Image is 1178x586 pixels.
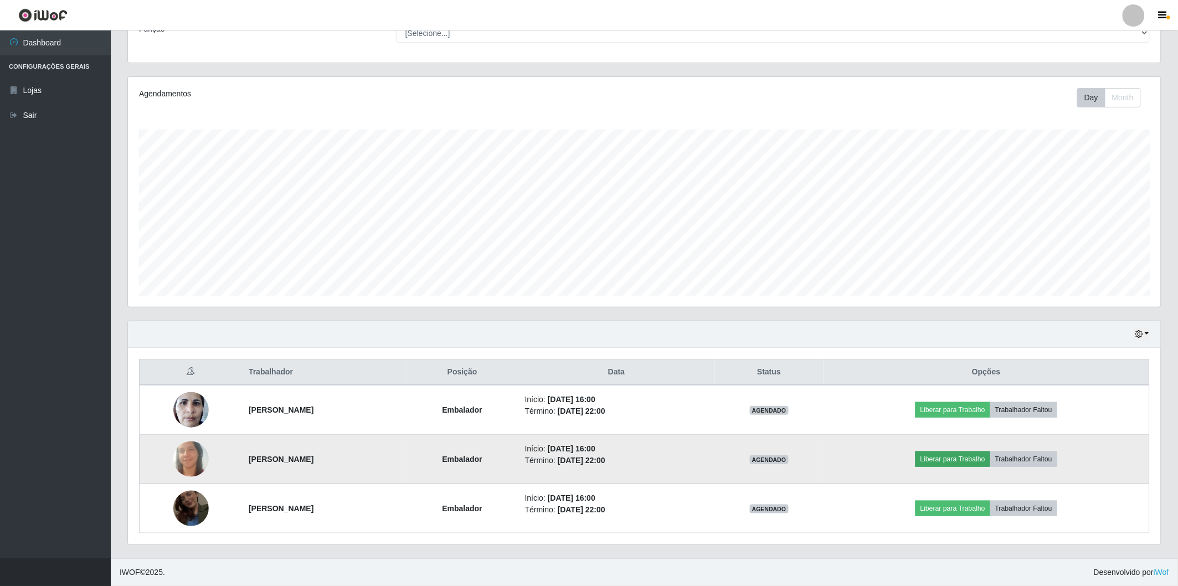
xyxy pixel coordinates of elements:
[915,451,990,467] button: Liberar para Trabalho
[249,405,313,414] strong: [PERSON_NAME]
[824,359,1150,385] th: Opções
[525,405,708,417] li: Término:
[1077,88,1141,107] div: First group
[750,406,789,415] span: AGENDADO
[139,88,551,100] div: Agendamentos
[518,359,715,385] th: Data
[548,395,595,404] time: [DATE] 16:00
[750,455,789,464] span: AGENDADO
[990,402,1057,418] button: Trabalhador Faltou
[990,501,1057,516] button: Trabalhador Faltou
[990,451,1057,467] button: Trabalhador Faltou
[558,505,605,514] time: [DATE] 22:00
[173,423,209,495] img: 1705655847886.jpeg
[249,455,313,464] strong: [PERSON_NAME]
[548,494,595,502] time: [DATE] 16:00
[525,443,708,455] li: Início:
[1077,88,1150,107] div: Toolbar with button groups
[249,504,313,513] strong: [PERSON_NAME]
[120,567,165,578] span: © 2025 .
[525,455,708,466] li: Término:
[120,568,140,577] span: IWOF
[548,444,595,453] time: [DATE] 16:00
[443,455,482,464] strong: Embalador
[525,492,708,504] li: Início:
[750,505,789,513] span: AGENDADO
[1077,88,1105,107] button: Day
[915,402,990,418] button: Liberar para Trabalho
[1105,88,1141,107] button: Month
[443,504,482,513] strong: Embalador
[407,359,518,385] th: Posição
[1094,567,1169,578] span: Desenvolvido por
[173,386,209,433] img: 1694453886302.jpeg
[18,8,68,22] img: CoreUI Logo
[525,394,708,405] li: Início:
[443,405,482,414] strong: Embalador
[1154,568,1169,577] a: iWof
[173,477,209,540] img: 1756742293072.jpeg
[525,504,708,516] li: Término:
[558,456,605,465] time: [DATE] 22:00
[915,501,990,516] button: Liberar para Trabalho
[715,359,824,385] th: Status
[242,359,407,385] th: Trabalhador
[558,407,605,415] time: [DATE] 22:00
